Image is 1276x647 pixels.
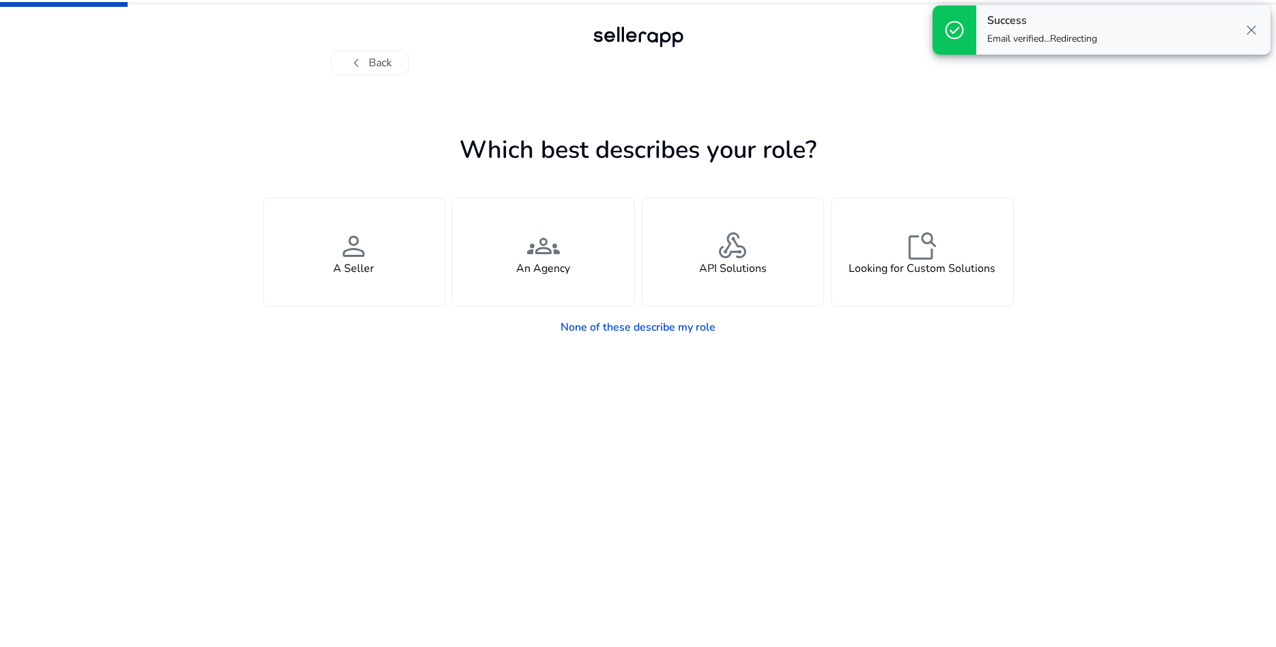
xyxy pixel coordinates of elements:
h4: Looking for Custom Solutions [849,262,995,275]
span: person [337,230,370,262]
button: groupsAn Agency [452,197,635,307]
h4: An Agency [516,262,570,275]
span: groups [527,230,560,262]
h4: Success [987,14,1097,27]
h1: Which best describes your role? [263,135,1014,165]
h4: API Solutions [699,262,767,275]
span: check_circle [944,19,965,41]
button: chevron_leftBack [331,51,409,75]
p: Email verified...Redirecting [987,32,1097,46]
span: webhook [716,230,749,262]
button: personA Seller [263,197,446,307]
button: webhookAPI Solutions [642,197,825,307]
h4: A Seller [333,262,374,275]
span: feature_search [906,230,939,262]
a: None of these describe my role [550,314,726,341]
span: chevron_left [348,55,365,71]
button: feature_searchLooking for Custom Solutions [831,197,1014,307]
span: close [1243,22,1260,38]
